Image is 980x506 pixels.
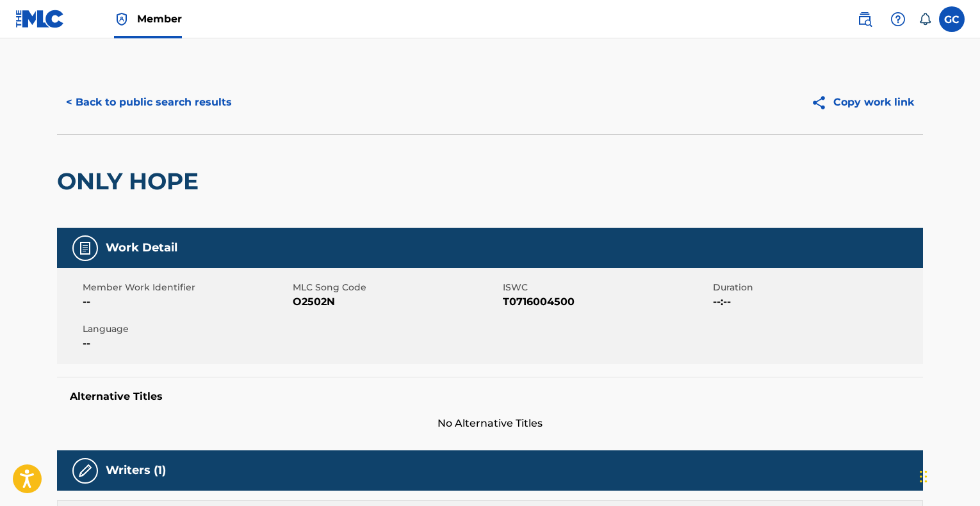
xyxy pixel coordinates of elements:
img: help [890,12,906,27]
span: No Alternative Titles [57,416,923,431]
button: Copy work link [802,86,923,118]
span: MLC Song Code [293,281,500,294]
h5: Alternative Titles [70,390,910,403]
iframe: Chat Widget [916,445,980,506]
div: Notifications [919,13,931,26]
img: MLC Logo [15,10,65,28]
img: Writers [78,463,93,478]
span: ISWC [503,281,710,294]
div: User Menu [939,6,965,32]
span: Duration [713,281,920,294]
img: Copy work link [811,95,833,111]
span: O2502N [293,294,500,310]
img: search [857,12,872,27]
span: --:-- [713,294,920,310]
div: Drag [920,457,927,496]
span: Member Work Identifier [83,281,290,294]
iframe: Resource Center [944,322,980,425]
span: -- [83,294,290,310]
span: Language [83,322,290,336]
span: -- [83,336,290,351]
h5: Work Detail [106,241,177,255]
h5: Writers (1) [106,463,166,478]
span: Member [137,12,182,26]
a: Public Search [852,6,878,32]
button: < Back to public search results [57,86,241,118]
span: T0716004500 [503,294,710,310]
h2: ONLY HOPE [57,167,205,196]
div: Help [885,6,911,32]
img: Top Rightsholder [114,12,129,27]
img: Work Detail [78,241,93,256]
